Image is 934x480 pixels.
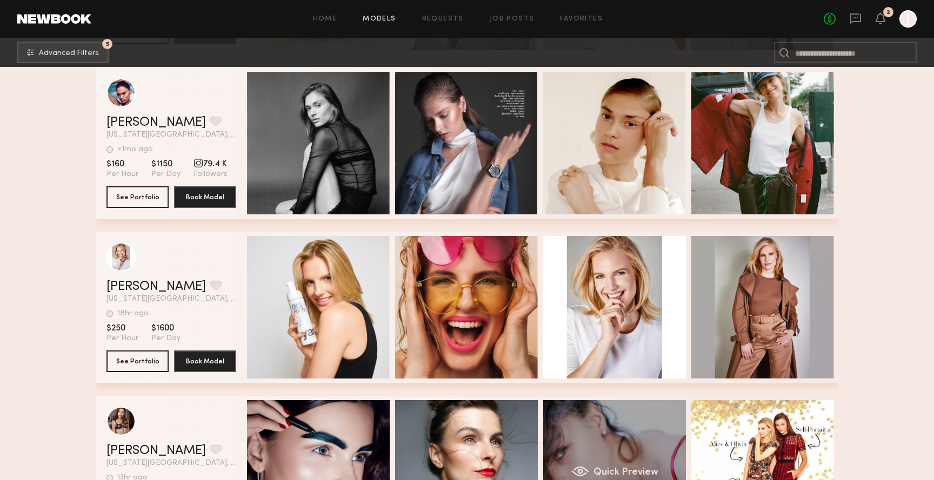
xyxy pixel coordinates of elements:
[106,159,138,170] span: $160
[194,170,228,179] span: Followers
[151,334,181,343] span: Per Day
[151,170,181,179] span: Per Day
[313,16,337,23] a: Home
[106,131,236,139] span: [US_STATE][GEOGRAPHIC_DATA], [GEOGRAPHIC_DATA]
[39,50,99,57] span: Advanced Filters
[106,350,169,372] button: See Portfolio
[106,186,169,208] button: See Portfolio
[174,350,236,372] button: Book Model
[106,280,206,293] a: [PERSON_NAME]
[106,170,138,179] span: Per Hour
[363,16,396,23] a: Models
[106,42,109,46] span: 5
[106,295,236,303] span: [US_STATE][GEOGRAPHIC_DATA], [GEOGRAPHIC_DATA]
[106,334,138,343] span: Per Hour
[490,16,535,23] a: Job Posts
[886,10,890,16] div: 2
[117,310,149,317] div: 18hr ago
[422,16,464,23] a: Requests
[899,10,917,28] a: J
[174,186,236,208] button: Book Model
[17,42,109,63] button: 5Advanced Filters
[106,444,206,457] a: [PERSON_NAME]
[560,16,603,23] a: Favorites
[106,323,138,334] span: $250
[106,459,236,467] span: [US_STATE][GEOGRAPHIC_DATA], [GEOGRAPHIC_DATA]
[593,468,658,477] span: Quick Preview
[117,146,153,153] div: +1mo ago
[194,159,228,170] span: 79.4 K
[151,323,181,334] span: $1600
[151,159,181,170] span: $1150
[106,116,206,129] a: [PERSON_NAME]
